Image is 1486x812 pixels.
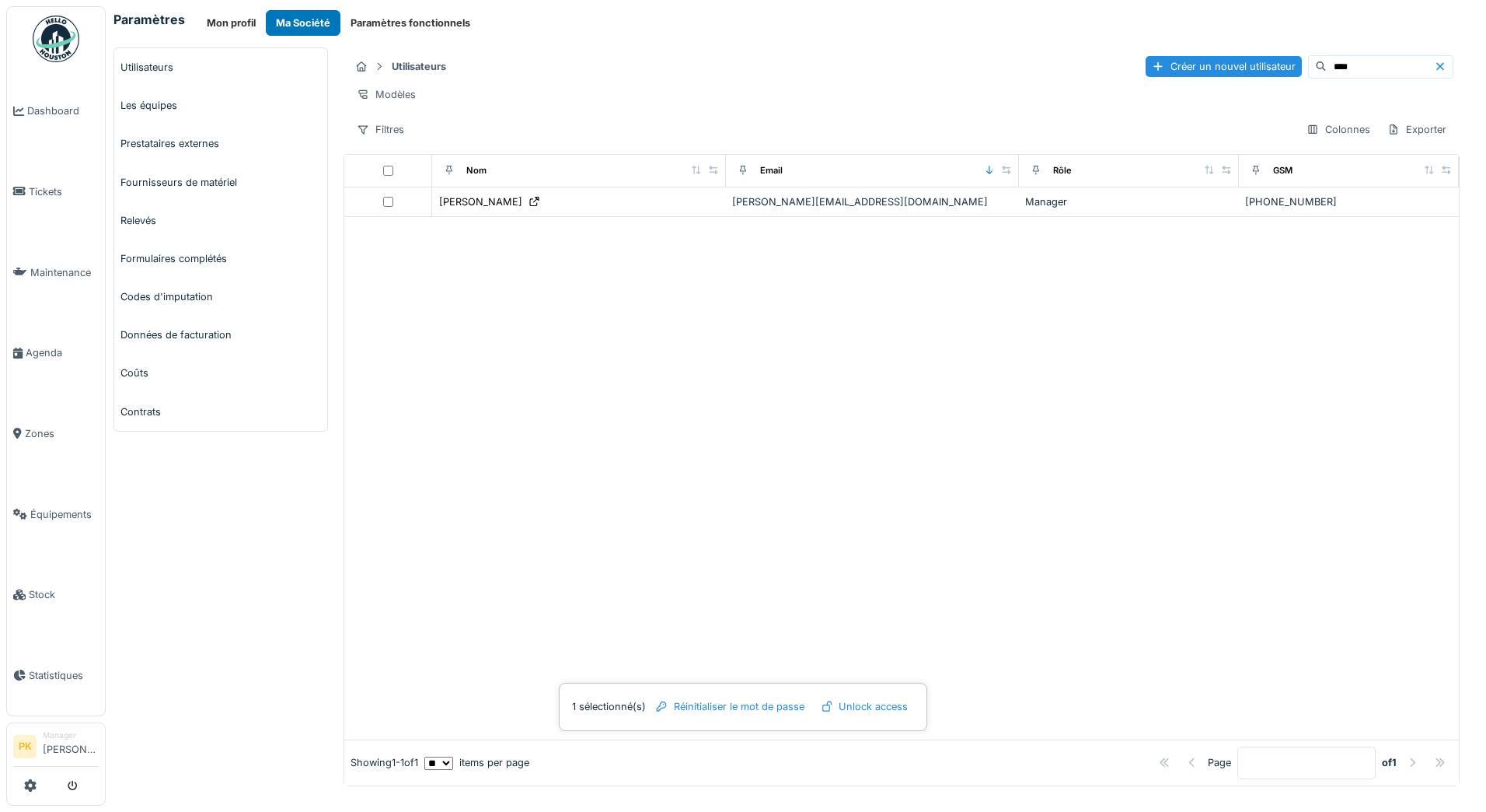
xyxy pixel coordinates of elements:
[43,730,99,763] li: [PERSON_NAME]
[350,83,423,106] div: Modèles
[29,587,99,602] span: Stock
[114,278,327,316] a: Codes d'imputation
[439,194,522,209] div: [PERSON_NAME]
[43,730,99,741] div: Manager
[350,118,411,141] div: Filtres
[1273,164,1292,177] div: GSM
[113,12,185,27] h6: Paramètres
[197,10,266,36] button: Mon profil
[114,201,327,240] a: Relevés
[1025,194,1233,209] div: Manager
[13,730,99,767] a: PK Manager[PERSON_NAME]
[351,755,418,770] div: Showing 1 - 1 of 1
[1146,56,1302,77] div: Créer un nouvel utilisateur
[466,164,487,177] div: Nom
[1208,755,1231,770] div: Page
[114,240,327,278] a: Formulaires complétés
[27,103,99,118] span: Dashboard
[1053,164,1072,177] div: Rôle
[7,635,105,716] a: Statistiques
[7,394,105,474] a: Zones
[33,16,79,62] img: Badge_color-CXgf-gQk.svg
[114,124,327,163] a: Prestataires externes
[114,393,327,431] a: Contrats
[814,696,914,717] div: Unlock access
[340,10,480,36] button: Paramètres fonctionnels
[266,10,340,36] button: Ma Société
[1299,118,1377,141] div: Colonnes
[559,683,927,730] div: 1 sélectionné(s)
[30,265,99,280] span: Maintenance
[424,755,529,770] div: items per page
[7,71,105,152] a: Dashboard
[30,507,99,522] span: Équipements
[29,668,99,683] span: Statistiques
[114,354,327,392] a: Coûts
[7,474,105,555] a: Équipements
[649,696,811,717] div: Réinitialiser le mot de passe
[1382,755,1397,770] strong: of 1
[732,194,1013,209] div: [PERSON_NAME][EMAIL_ADDRESS][DOMAIN_NAME]
[7,232,105,313] a: Maintenance
[760,164,783,177] div: Email
[114,316,327,354] a: Données de facturation
[1245,194,1453,209] div: [PHONE_NUMBER]
[385,59,452,74] strong: Utilisateurs
[1380,118,1453,141] div: Exporter
[13,735,37,758] li: PK
[114,163,327,201] a: Fournisseurs de matériel
[7,555,105,635] a: Stock
[26,345,99,360] span: Agenda
[7,152,105,233] a: Tickets
[25,426,99,441] span: Zones
[114,48,327,86] a: Utilisateurs
[29,184,99,199] span: Tickets
[114,86,327,124] a: Les équipes
[7,313,105,394] a: Agenda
